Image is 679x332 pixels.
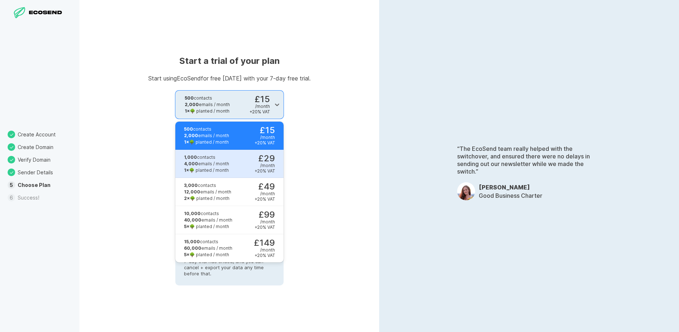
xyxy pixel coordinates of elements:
strong: 2,000 [185,102,199,107]
strong: 1 × [184,167,189,173]
strong: 1 × [185,108,190,114]
div: / month [260,191,275,196]
strong: 2,000 [184,133,198,138]
h1: Start a trial of your plan [148,55,311,67]
div: emails / month [184,161,229,167]
strong: 10,000 [184,211,201,216]
strong: 15,000 [184,239,200,244]
div: + 20 % VAT [255,168,275,174]
div: 🌳 planted / month [184,139,229,145]
div: emails / month [184,132,229,139]
div: emails / month [184,245,232,252]
p: Good Business Charter [479,192,542,200]
div: contacts [184,126,229,132]
div: £149 [254,239,275,258]
div: emails / month [184,217,232,223]
strong: 60,000 [184,245,201,251]
div: contacts [185,95,230,101]
strong: 5 × [184,224,189,229]
p: “The EcoSend team really helped with the switchover, and ensured there were no delays in sending ... [457,145,601,175]
div: + 20 % VAT [255,196,275,202]
div: emails / month [185,101,230,108]
strong: 3,000 [184,183,198,188]
strong: 500 [185,95,194,101]
div: contacts [184,154,229,161]
div: 🌳 planted / month [184,252,232,258]
p: Start using EcoSend for free [DATE] with your 7-day free trial. [148,75,311,81]
div: £99 [255,210,275,230]
div: + 20 % VAT [250,109,270,114]
strong: 500 [184,126,193,132]
div: £15 [255,126,275,145]
div: contacts [184,239,232,245]
strong: 40,000 [184,217,201,223]
div: 🌳 planted / month [184,167,229,174]
div: contacts [184,182,231,189]
div: / month [260,163,275,168]
img: OpDfwsLJpxJND2XqePn68R8dM.jpeg [457,182,475,200]
strong: 12,000 [184,189,200,195]
div: / month [260,135,275,140]
div: £29 [255,154,275,174]
div: / month [255,104,270,109]
strong: 4,000 [184,161,198,166]
div: £15 [250,95,270,114]
div: 🌳 planted / month [184,223,232,230]
div: £49 [255,182,275,202]
strong: 5 × [184,252,189,257]
strong: 2 × [184,196,190,201]
h3: [PERSON_NAME] [479,184,542,191]
strong: 1,000 [184,154,197,160]
div: / month [260,219,275,224]
strong: 1 × [184,139,189,145]
div: 🌳 planted / month [184,195,231,202]
div: + 20 % VAT [255,253,275,258]
div: + 20 % VAT [255,224,275,230]
div: emails / month [184,189,231,195]
div: 🌳 planted / month [185,108,230,114]
div: / month [260,247,275,253]
div: + 20 % VAT [255,140,275,145]
div: contacts [184,210,232,217]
